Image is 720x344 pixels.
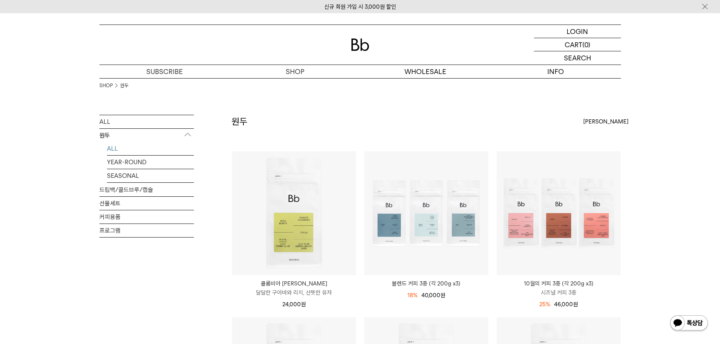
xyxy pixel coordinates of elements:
[567,25,588,38] p: LOGIN
[230,65,360,78] a: SHOP
[583,117,629,126] span: [PERSON_NAME]
[497,279,621,288] p: 10월의 커피 3종 (각 200g x3)
[539,300,550,309] div: 25%
[107,156,194,169] a: YEAR-ROUND
[99,224,194,237] a: 프로그램
[232,288,356,297] p: 달달한 구아바와 리치, 산뜻한 유자
[440,292,445,299] span: 원
[99,129,194,142] p: 원두
[554,301,578,308] span: 46,000
[364,151,488,275] img: 블렌드 커피 3종 (각 200g x3)
[360,65,491,78] p: WHOLESALE
[120,82,129,89] a: 원두
[564,51,591,65] p: SEARCH
[107,142,194,155] a: ALL
[534,38,621,51] a: CART (0)
[669,315,709,333] img: 카카오톡 채널 1:1 채팅 버튼
[573,301,578,308] span: 원
[301,301,306,308] span: 원
[497,288,621,297] p: 시즈널 커피 3종
[232,151,356,275] img: 콜롬비아 파티오 보니토
[232,279,356,288] p: 콜롬비아 [PERSON_NAME]
[232,115,248,128] h2: 원두
[99,183,194,196] a: 드립백/콜드브루/캡슐
[421,292,445,299] span: 40,000
[99,115,194,128] a: ALL
[582,38,590,51] p: (0)
[99,197,194,210] a: 선물세트
[99,210,194,224] a: 커피용품
[324,3,396,10] a: 신규 회원 가입 시 3,000원 할인
[99,65,230,78] a: SUBSCRIBE
[497,279,621,297] a: 10월의 커피 3종 (각 200g x3) 시즈널 커피 3종
[534,25,621,38] a: LOGIN
[232,279,356,297] a: 콜롬비아 [PERSON_NAME] 달달한 구아바와 리치, 산뜻한 유자
[364,279,488,288] a: 블렌드 커피 3종 (각 200g x3)
[407,291,418,300] div: 18%
[565,38,582,51] p: CART
[282,301,306,308] span: 24,000
[491,65,621,78] p: INFO
[107,169,194,182] a: SEASONAL
[99,82,113,89] a: SHOP
[497,151,621,275] img: 10월의 커피 3종 (각 200g x3)
[351,39,369,51] img: 로고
